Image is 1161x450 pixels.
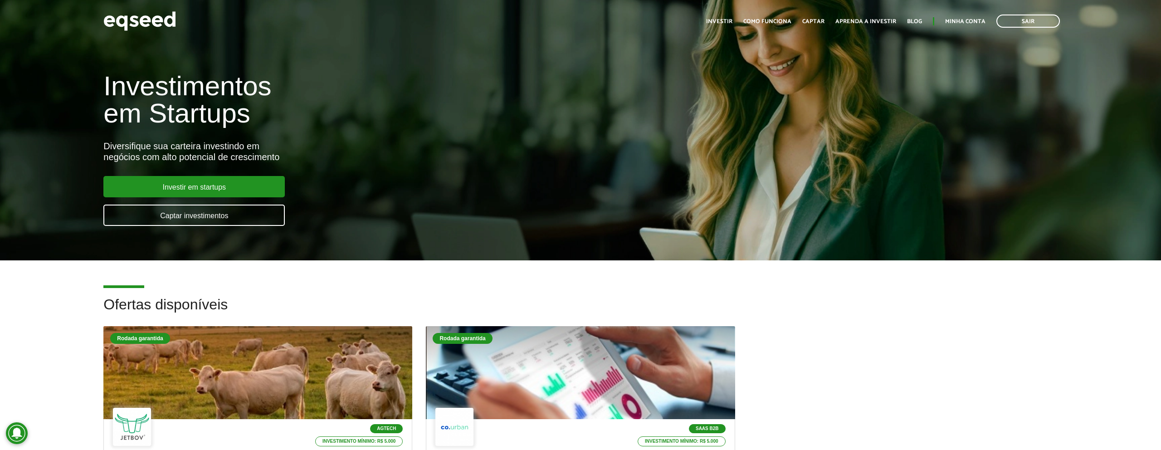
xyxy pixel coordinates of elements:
[103,205,285,226] a: Captar investimentos
[638,436,726,446] p: Investimento mínimo: R$ 5.000
[996,15,1060,28] a: Sair
[315,436,403,446] p: Investimento mínimo: R$ 5.000
[945,19,985,24] a: Minha conta
[103,141,670,162] div: Diversifique sua carteira investindo em negócios com alto potencial de crescimento
[802,19,824,24] a: Captar
[103,9,176,33] img: EqSeed
[110,333,170,344] div: Rodada garantida
[433,333,492,344] div: Rodada garantida
[689,424,726,433] p: SaaS B2B
[743,19,791,24] a: Como funciona
[835,19,896,24] a: Aprenda a investir
[907,19,922,24] a: Blog
[370,424,403,433] p: Agtech
[706,19,732,24] a: Investir
[103,73,670,127] h1: Investimentos em Startups
[103,176,285,197] a: Investir em startups
[103,297,1057,326] h2: Ofertas disponíveis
